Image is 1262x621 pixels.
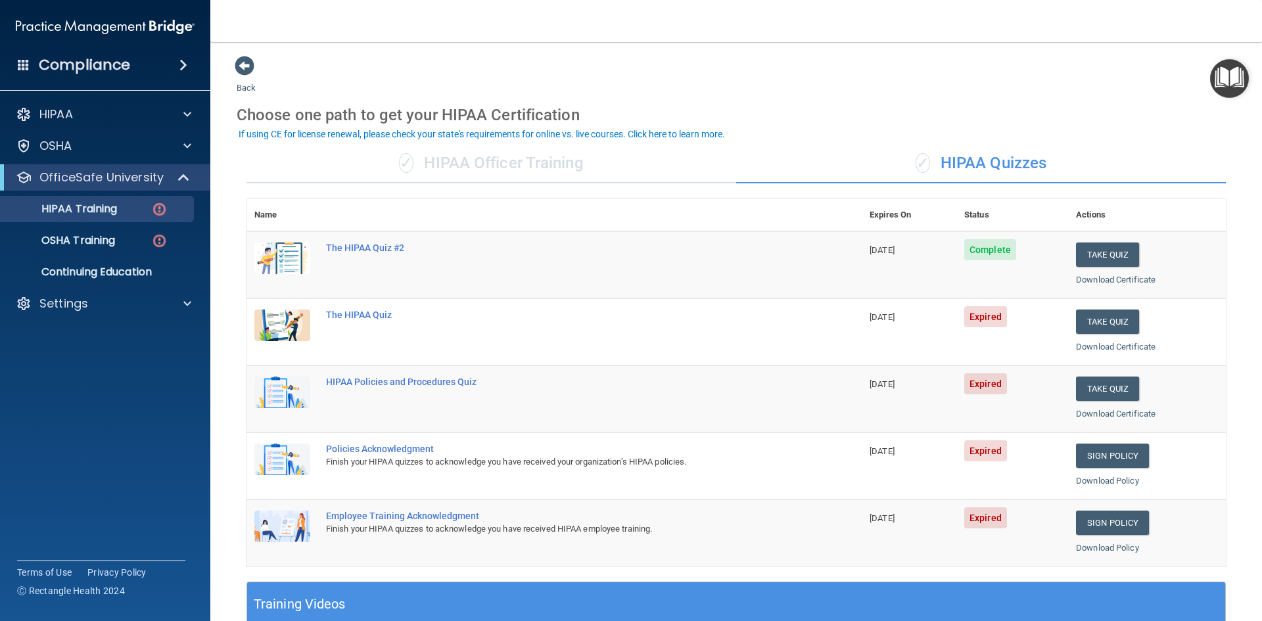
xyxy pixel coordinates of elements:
[16,170,191,185] a: OfficeSafe University
[246,199,318,231] th: Name
[870,379,895,389] span: [DATE]
[39,170,164,185] p: OfficeSafe University
[862,199,956,231] th: Expires On
[151,201,168,218] img: danger-circle.6113f641.png
[964,306,1007,327] span: Expired
[239,129,725,139] div: If using CE for license renewal, please check your state's requirements for online vs. live cours...
[237,96,1236,134] div: Choose one path to get your HIPAA Certification
[254,593,346,616] h5: Training Videos
[9,202,117,216] p: HIPAA Training
[1076,444,1149,468] a: Sign Policy
[237,67,256,93] a: Back
[9,234,115,247] p: OSHA Training
[17,584,125,597] span: Ⓒ Rectangle Health 2024
[1076,342,1156,352] a: Download Certificate
[39,296,88,311] p: Settings
[39,56,130,74] h4: Compliance
[326,377,796,387] div: HIPAA Policies and Procedures Quiz
[1076,242,1139,267] button: Take Quiz
[916,153,930,173] span: ✓
[326,521,796,537] div: Finish your HIPAA quizzes to acknowledge you have received HIPAA employee training.
[870,245,895,255] span: [DATE]
[1076,409,1156,419] a: Download Certificate
[39,106,73,122] p: HIPAA
[326,310,796,320] div: The HIPAA Quiz
[870,312,895,322] span: [DATE]
[16,106,191,122] a: HIPAA
[1076,543,1139,553] a: Download Policy
[237,127,727,141] button: If using CE for license renewal, please check your state's requirements for online vs. live cours...
[16,296,191,311] a: Settings
[964,440,1007,461] span: Expired
[1068,199,1226,231] th: Actions
[964,373,1007,394] span: Expired
[326,511,796,521] div: Employee Training Acknowledgment
[326,454,796,470] div: Finish your HIPAA quizzes to acknowledge you have received your organization’s HIPAA policies.
[956,199,1068,231] th: Status
[736,144,1226,183] div: HIPAA Quizzes
[1076,476,1139,486] a: Download Policy
[1076,377,1139,401] button: Take Quiz
[964,239,1016,260] span: Complete
[246,144,736,183] div: HIPAA Officer Training
[9,265,188,279] p: Continuing Education
[17,566,72,579] a: Terms of Use
[151,233,168,249] img: danger-circle.6113f641.png
[326,242,796,253] div: The HIPAA Quiz #2
[1210,59,1249,98] button: Open Resource Center
[326,444,796,454] div: Policies Acknowledgment
[964,507,1007,528] span: Expired
[1196,530,1246,580] iframe: Drift Widget Chat Controller
[87,566,147,579] a: Privacy Policy
[1076,275,1156,285] a: Download Certificate
[39,138,72,154] p: OSHA
[1076,511,1149,535] a: Sign Policy
[16,14,195,40] img: PMB logo
[399,153,413,173] span: ✓
[870,446,895,456] span: [DATE]
[1076,310,1139,334] button: Take Quiz
[870,513,895,523] span: [DATE]
[16,138,191,154] a: OSHA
